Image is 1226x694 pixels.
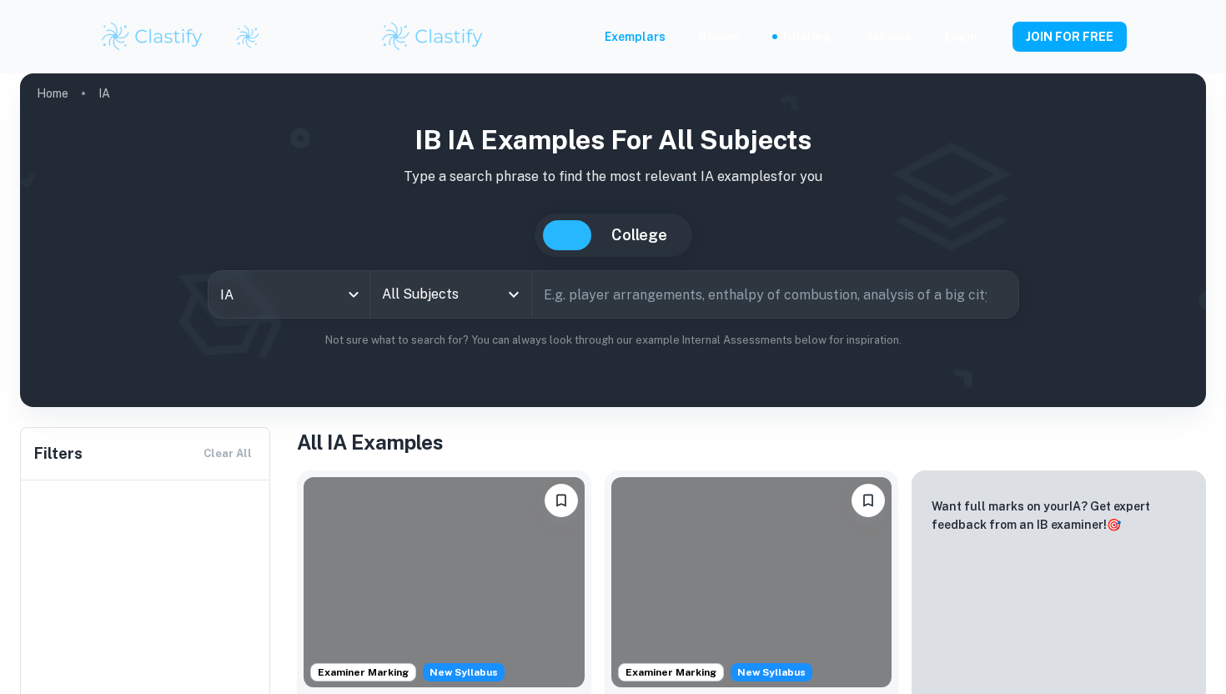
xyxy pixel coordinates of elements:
[699,28,739,46] p: Review
[545,484,578,517] button: Please log in to bookmark exemplars
[33,120,1193,160] h1: IB IA examples for all subjects
[945,28,977,46] a: Login
[297,427,1206,457] h1: All IA Examples
[731,663,812,681] div: Starting from the May 2026 session, the ESS IA requirements have changed. We created this exempla...
[235,24,260,49] img: Clastify logo
[379,20,485,53] img: Clastify logo
[993,288,1007,301] button: Search
[423,663,505,681] span: New Syllabus
[932,497,1186,534] p: Want full marks on your IA ? Get expert feedback from an IB examiner!
[991,33,999,41] button: Help and Feedback
[311,665,415,680] span: Examiner Marking
[532,271,987,318] input: E.g. player arrangements, enthalpy of combustion, analysis of a big city...
[731,663,812,681] span: New Syllabus
[781,28,832,46] a: Tutoring
[595,220,684,250] button: College
[852,484,885,517] button: Please log in to bookmark exemplars
[605,28,666,46] p: Exemplars
[619,665,723,680] span: Examiner Marking
[502,283,525,306] button: Open
[1012,22,1127,52] button: JOIN FOR FREE
[34,442,83,465] h6: Filters
[33,332,1193,349] p: Not sure what to search for? You can always look through our example Internal Assessments below f...
[423,663,505,681] div: Starting from the May 2026 session, the ESS IA requirements have changed. We created this exempla...
[1107,518,1121,531] span: 🎯
[865,28,912,46] a: Schools
[99,20,205,53] img: Clastify logo
[209,271,369,318] div: IA
[98,84,110,103] p: IA
[37,82,68,105] a: Home
[225,24,260,49] a: Clastify logo
[20,73,1206,407] img: profile cover
[33,167,1193,187] p: Type a search phrase to find the most relevant IA examples for you
[543,220,591,250] button: IB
